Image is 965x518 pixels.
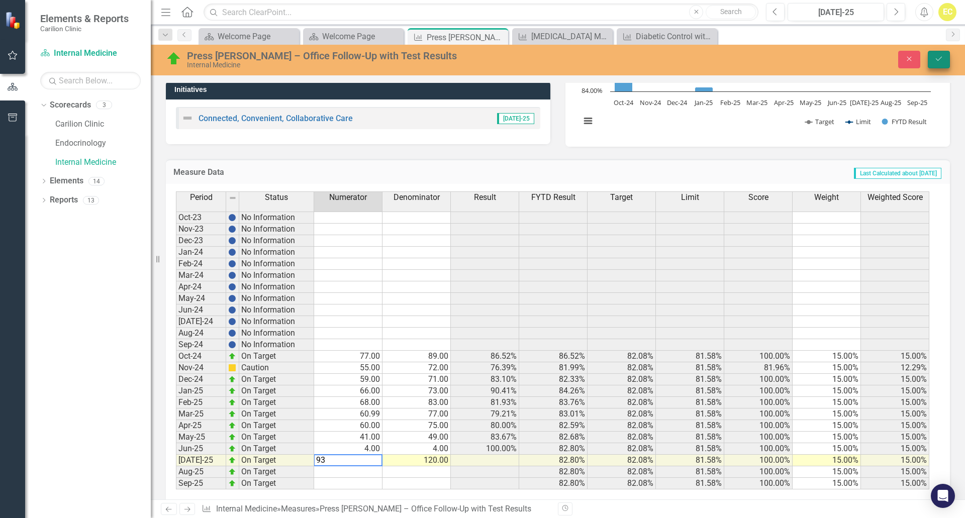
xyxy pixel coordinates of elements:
td: Feb-24 [176,258,226,270]
td: 71.00 [382,374,451,385]
h3: Initiatives [174,86,545,93]
td: No Information [239,212,314,224]
text: Mar-25 [746,98,767,107]
span: Target [610,193,633,202]
td: 60.00 [314,420,382,432]
td: 82.80% [519,443,588,455]
td: No Information [239,235,314,247]
td: 100.00% [724,420,793,432]
td: 82.08% [588,362,656,374]
td: Sep-25 [176,478,226,489]
td: Nov-23 [176,224,226,235]
td: 83.76% [519,397,588,408]
td: No Information [239,281,314,293]
td: 82.08% [588,420,656,432]
div: Welcome Page [322,30,401,43]
button: Show Target [805,117,835,126]
text: Apr-25 [774,98,794,107]
td: No Information [239,258,314,270]
text: Nov-24 [640,98,661,107]
td: On Target [239,432,314,443]
td: Sep-24 [176,339,226,351]
img: ClearPoint Strategy [5,12,23,29]
td: May-25 [176,432,226,443]
td: 83.67% [451,432,519,443]
button: Show FYTD Result [882,117,927,126]
img: BgCOk07PiH71IgAAAABJRU5ErkJggg== [228,248,236,256]
div: » » [202,503,550,515]
td: 15.00% [793,420,861,432]
small: Carilion Clinic [40,25,129,33]
td: No Information [239,293,314,304]
td: 100.00% [724,432,793,443]
div: 14 [88,177,105,185]
td: No Information [239,247,314,258]
a: Internal Medicine [55,157,151,168]
td: 83.10% [451,374,519,385]
td: On Target [239,374,314,385]
td: 82.08% [588,443,656,455]
span: Search [720,8,742,16]
td: 81.58% [656,420,724,432]
td: 100.00% [724,408,793,420]
td: 82.08% [588,432,656,443]
td: 15.00% [793,478,861,489]
td: 90.41% [451,385,519,397]
span: Denominator [394,193,440,202]
td: Nov-24 [176,362,226,374]
img: Not Defined [181,112,194,124]
td: On Target [239,466,314,478]
td: 81.58% [656,455,724,466]
td: Dec-24 [176,374,226,385]
td: 82.08% [588,408,656,420]
div: Diabetic Control with A1C <9% [636,30,715,43]
td: 100.00% [724,351,793,362]
div: EC [938,3,956,21]
div: Welcome Page [218,30,297,43]
a: [MEDICAL_DATA] Management [515,30,610,43]
td: 60.99 [314,408,382,420]
div: Internal Medicine [187,61,606,69]
td: 82.08% [588,385,656,397]
td: 41.00 [314,432,382,443]
td: Jun-24 [176,304,226,316]
img: zOikAAAAAElFTkSuQmCC [228,479,236,487]
td: On Target [239,455,314,466]
img: BgCOk07PiH71IgAAAABJRU5ErkJggg== [228,318,236,326]
td: 81.58% [656,478,724,489]
img: zOikAAAAAElFTkSuQmCC [228,375,236,383]
text: Jan-25 [694,98,713,107]
td: 15.00% [861,432,929,443]
path: Jan-25, 84.26357377. FYTD Result. [695,87,713,92]
td: 15.00% [861,397,929,408]
a: Measures [281,504,316,513]
td: 15.00% [793,432,861,443]
text: Aug-25 [881,98,901,107]
td: 83.01% [519,408,588,420]
td: No Information [239,270,314,281]
td: 82.80% [519,455,588,466]
td: 15.00% [861,374,929,385]
td: On Target [239,351,314,362]
td: 15.00% [793,374,861,385]
td: 15.00% [793,466,861,478]
td: 15.00% [793,443,861,455]
a: Welcome Page [306,30,401,43]
text: May-25 [800,98,821,107]
h3: Measure Data [173,168,454,177]
td: Dec-23 [176,235,226,247]
input: Search Below... [40,72,141,89]
td: 15.00% [861,351,929,362]
td: 81.93% [451,397,519,408]
td: 82.08% [588,466,656,478]
span: Status [265,193,288,202]
td: Aug-24 [176,328,226,339]
td: Oct-23 [176,212,226,224]
img: BgCOk07PiH71IgAAAABJRU5ErkJggg== [228,225,236,233]
td: 81.58% [656,443,724,455]
text: Dec-24 [667,98,688,107]
a: Endocrinology [55,138,151,149]
img: zOikAAAAAElFTkSuQmCC [228,410,236,418]
td: [DATE]-25 [176,455,226,466]
td: 81.58% [656,432,724,443]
